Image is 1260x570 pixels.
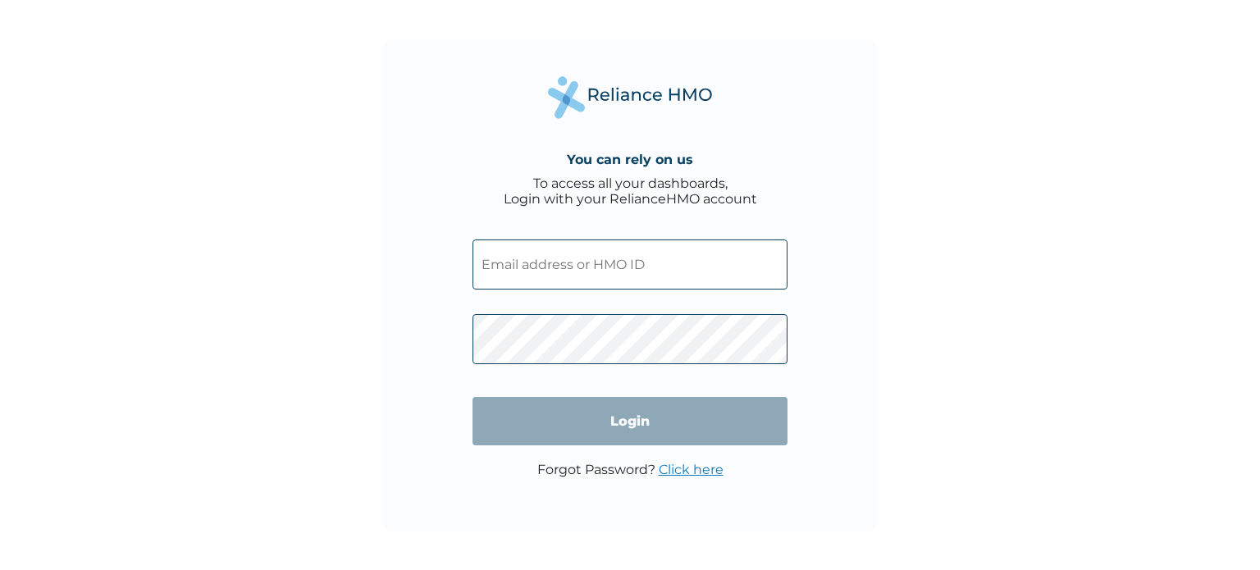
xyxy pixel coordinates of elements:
img: Reliance Health's Logo [548,76,712,118]
div: To access all your dashboards, Login with your RelianceHMO account [504,176,757,207]
a: Click here [659,462,724,477]
input: Login [472,397,787,445]
input: Email address or HMO ID [472,239,787,290]
h4: You can rely on us [567,152,693,167]
p: Forgot Password? [537,462,724,477]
